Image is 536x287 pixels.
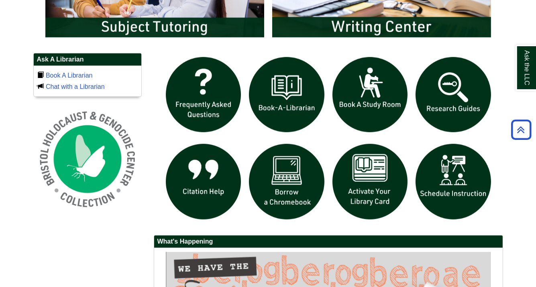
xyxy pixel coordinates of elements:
img: citation help icon links to citation help guide page [162,140,245,223]
img: Research Guides icon links to research guides web page [412,53,495,137]
a: Back to Top [508,124,534,135]
img: Holocaust and Genocide Collection [33,105,142,213]
h2: What's Happening [154,236,503,248]
img: frequently asked questions [162,53,245,137]
div: slideshow [162,53,495,227]
img: Book a Librarian icon links to book a librarian web page [245,53,328,137]
a: Chat with a Librarian [46,83,105,90]
img: book a study room icon links to book a study room web page [328,53,412,137]
h2: Ask A Librarian [34,53,141,66]
img: activate Library Card icon links to form to activate student ID into library card [328,140,412,223]
a: Book A Librarian [46,72,93,79]
img: For faculty. Schedule Library Instruction icon links to form. [412,140,495,223]
img: Borrow a chromebook icon links to the borrow a chromebook web page [245,140,328,223]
